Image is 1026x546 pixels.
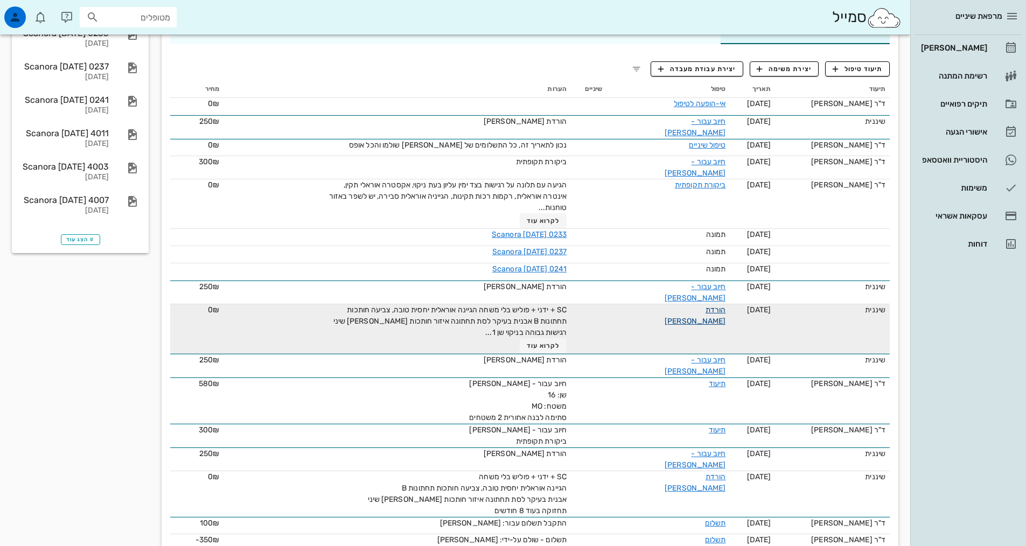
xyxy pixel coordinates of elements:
[440,519,567,528] span: התקבל תשלום עבור: [PERSON_NAME]
[919,128,987,136] div: אישורי הגעה
[919,100,987,108] div: תיקים רפואיים
[747,157,771,166] span: [DATE]
[747,180,771,190] span: [DATE]
[674,99,726,108] a: אי-הופעה לטיפול
[658,64,736,74] span: יצירת עבודת מעבדה
[867,7,902,29] img: SmileCloud logo
[22,61,109,72] div: Scanora [DATE] 0237
[915,63,1022,89] a: רשימת המתנה
[915,119,1022,145] a: אישורי הגעה
[705,535,726,544] a: תשלום
[915,147,1022,173] a: היסטוריית וואטסאפ
[747,247,771,256] span: [DATE]
[915,91,1022,117] a: תיקים רפואיים
[919,240,987,248] div: דוחות
[22,95,109,105] div: Scanora [DATE] 0241
[709,425,726,435] a: תיעוד
[747,282,771,291] span: [DATE]
[665,157,725,178] a: חיוב עבור - [PERSON_NAME]
[22,195,109,205] div: Scanora [DATE] 4007
[520,213,567,228] button: לקרוא עוד
[484,449,567,458] span: הורדת [PERSON_NAME]
[199,425,219,435] span: 300₪
[196,535,220,544] span: ‎-350₪
[484,282,567,291] span: הורדת [PERSON_NAME]
[208,472,219,481] span: 0₪
[779,116,885,127] div: שיננית
[730,81,775,98] th: תאריך
[170,81,224,98] th: מחיר
[706,230,726,239] span: תמונה
[779,534,885,545] div: ד"ר [PERSON_NAME]
[779,424,885,436] div: ד"ר [PERSON_NAME]
[915,231,1022,257] a: דוחות
[66,236,95,243] span: הצג עוד
[750,61,819,76] button: יצירת משימה
[955,11,1002,21] span: מרפאת שיניים
[833,64,883,74] span: תיעוד טיפול
[437,535,567,544] span: תשלום - שולם על-ידי: [PERSON_NAME]
[747,141,771,150] span: [DATE]
[747,379,771,388] span: [DATE]
[469,425,567,446] span: חיוב עבור - [PERSON_NAME] ביקורת תקופתית
[199,117,219,126] span: 250₪
[747,449,771,458] span: [DATE]
[709,379,726,388] a: תיעוד
[747,519,771,528] span: [DATE]
[22,73,109,82] div: [DATE]
[747,230,771,239] span: [DATE]
[779,517,885,529] div: ד"ר [PERSON_NAME]
[779,354,885,366] div: שיננית
[199,355,219,365] span: 250₪
[747,264,771,274] span: [DATE]
[779,281,885,292] div: שיננית
[747,472,771,481] span: [DATE]
[779,448,885,459] div: שיננית
[492,247,567,256] a: Scanora [DATE] 0237
[333,305,567,337] span: SC + ידני + פוליש בלי משחה הגיינה אוראלית יחסית טובה, צביעה חותכות תחתונות B אבנית בעיקר לסת תחתו...
[208,180,219,190] span: 0₪
[199,157,219,166] span: 300₪
[779,471,885,482] div: שיננית
[344,18,520,44] div: פגישות
[492,230,567,239] a: Scanora [DATE] 0233
[520,338,567,353] button: לקרוא עוד
[706,247,726,256] span: תמונה
[779,179,885,191] div: ד"ר [PERSON_NAME]
[199,282,219,291] span: 250₪
[747,355,771,365] span: [DATE]
[208,99,219,108] span: 0₪
[919,44,987,52] div: [PERSON_NAME]
[747,425,771,435] span: [DATE]
[32,9,38,15] span: תג
[484,117,567,126] span: הורדת [PERSON_NAME]
[747,117,771,126] span: [DATE]
[747,305,771,314] span: [DATE]
[208,305,219,314] span: 0₪
[571,81,606,98] th: שיניים
[22,106,109,115] div: [DATE]
[665,282,725,303] a: חיוב עבור - [PERSON_NAME]
[747,535,771,544] span: [DATE]
[706,264,726,274] span: תמונה
[675,180,725,190] a: ביקורת תקופתית
[61,234,100,245] button: הצג עוד
[22,139,109,149] div: [DATE]
[492,264,567,274] a: Scanora [DATE] 0241
[651,61,743,76] button: יצירת עבודת מעבדה
[208,141,219,150] span: 0₪
[22,173,109,182] div: [DATE]
[520,18,721,44] div: תוכניות טיפול
[919,212,987,220] div: עסקאות אשראי
[199,449,219,458] span: 250₪
[919,72,987,80] div: רשימת המתנה
[747,99,771,108] span: [DATE]
[329,180,567,212] span: הגיעה עם תלונה על רגישות בצד ימין עליון בעת ניקוי, אקסטרה אוראלי תקין, אינטרה אוראלית, רקמות רכות...
[665,449,725,470] a: חיוב עבור - [PERSON_NAME]
[919,156,987,164] div: היסטוריית וואטסאפ
[915,35,1022,61] a: [PERSON_NAME]
[484,355,567,365] span: הורדת [PERSON_NAME]
[665,472,725,493] a: הורדת [PERSON_NAME]
[527,217,560,225] span: לקרוא עוד
[915,203,1022,229] a: עסקאות אשראי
